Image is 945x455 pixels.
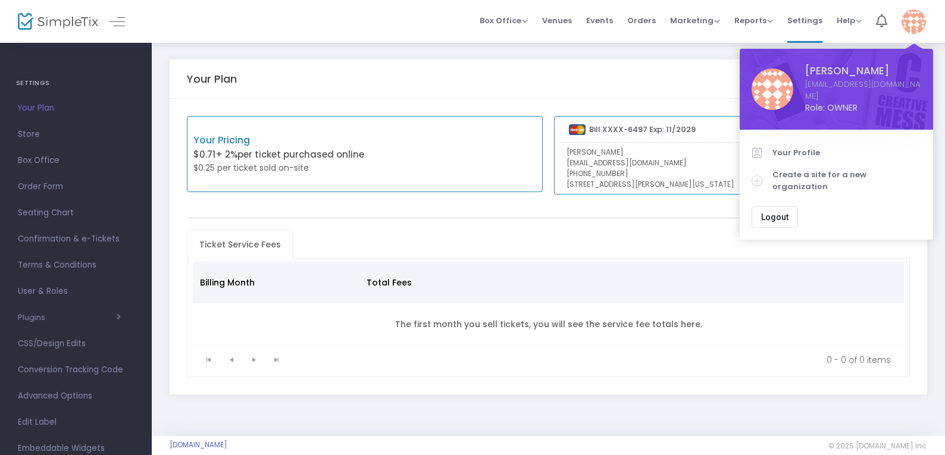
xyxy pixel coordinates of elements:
span: Order Form [18,179,134,194]
span: [PERSON_NAME] [805,64,921,79]
p: $0.71 per ticket purchased online [193,148,365,162]
p: [PHONE_NUMBER] [567,168,836,179]
span: Confirmation & e-Tickets [18,231,134,247]
span: Conversion Tracking Code [18,362,134,378]
span: Your Profile [772,147,921,159]
img: mastercard.png [569,124,586,135]
span: Help [837,15,862,26]
span: Reports [734,15,773,26]
h4: SETTINGS [16,71,136,95]
h5: Your Plan [187,73,237,86]
p: $0.25 per ticket sold on-site [193,162,365,174]
kendo-pager-info: 0 - 0 of 0 items [296,354,891,366]
span: Seating Chart [18,205,134,221]
p: [STREET_ADDRESS][PERSON_NAME][US_STATE] [567,179,836,190]
th: Billing Month [193,262,359,303]
span: Box Office [18,153,134,168]
a: [DOMAIN_NAME] [170,440,227,450]
span: © 2025 [DOMAIN_NAME] Inc. [828,441,927,451]
p: Your Pricing [193,133,365,148]
span: User & Roles [18,284,134,299]
td: The first month you sell tickets, you will see the service fee totals here. [193,303,905,346]
span: Venues [542,5,572,36]
span: Orders [627,5,656,36]
span: Settings [787,5,822,36]
a: Your Profile [752,142,921,164]
div: Data table [193,262,905,346]
span: Your Plan [18,101,134,116]
span: Role: OWNER [805,102,921,114]
span: CSS/Design Edits [18,336,134,352]
b: Bill XXXX-6497 Exp: 11/2029 [589,124,696,135]
button: Plugins [18,313,121,322]
span: Create a site for a new organization [772,169,921,192]
span: Store [18,127,134,142]
span: Ticket Service Fees [192,235,288,254]
th: Total Fees [359,262,511,303]
span: + 2% [215,148,237,161]
p: [EMAIL_ADDRESS][DOMAIN_NAME] [567,158,836,168]
p: [PERSON_NAME] [567,147,836,158]
span: Terms & Conditions [18,258,134,273]
span: Marketing [670,15,720,26]
span: Advanced Options [18,388,134,404]
span: Edit Label [18,415,134,430]
span: Logout [761,212,788,222]
a: Create a site for a new organization [752,164,921,197]
span: Events [586,5,613,36]
a: [EMAIL_ADDRESS][DOMAIN_NAME] [805,79,921,102]
span: Box Office [480,15,528,26]
button: Logout [752,206,798,228]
